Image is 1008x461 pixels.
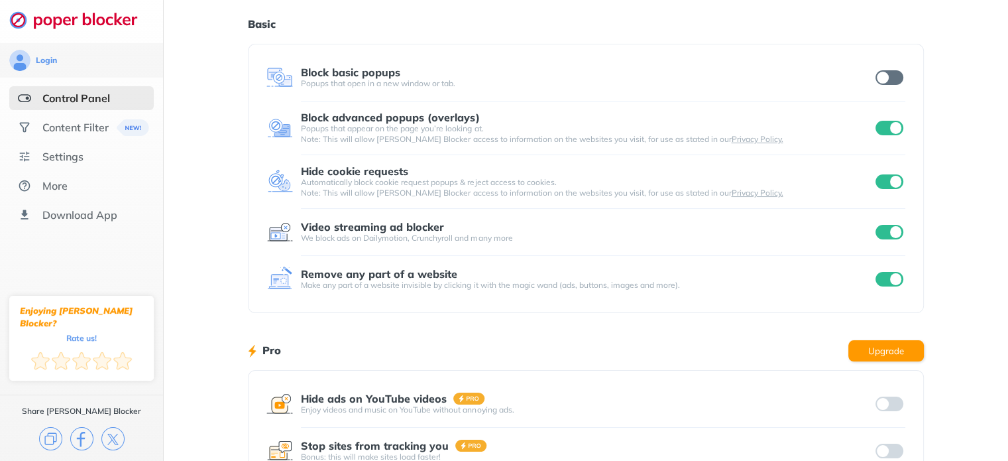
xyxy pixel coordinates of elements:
[22,406,141,417] div: Share [PERSON_NAME] Blocker
[248,15,923,33] h1: Basic
[266,219,293,245] img: feature icon
[20,304,143,330] div: Enjoying [PERSON_NAME] Blocker?
[101,427,125,450] img: x.svg
[301,165,408,177] div: Hide cookie requests
[36,55,57,66] div: Login
[301,280,872,291] div: Make any part of a website invisible by clicking it with the magic wand (ads, buttons, images and...
[453,393,485,405] img: pro-badge.svg
[266,115,293,141] img: feature icon
[731,188,783,198] a: Privacy Policy.
[248,343,256,359] img: lighting bolt
[42,208,117,222] div: Download App
[731,134,783,144] a: Privacy Policy.
[301,78,872,89] div: Popups that open in a new window or tab.
[848,340,924,362] button: Upgrade
[301,440,449,452] div: Stop sites from tracking you
[117,119,149,136] img: menuBanner.svg
[9,11,152,29] img: logo-webpage.svg
[301,268,457,280] div: Remove any part of a website
[70,427,93,450] img: facebook.svg
[301,111,479,123] div: Block advanced popups (overlays)
[301,221,444,233] div: Video streaming ad blocker
[266,64,293,91] img: feature icon
[455,440,487,452] img: pro-badge.svg
[18,208,31,222] img: download-app.svg
[301,123,872,145] div: Popups that appear on the page you’re looking at. Note: This will allow [PERSON_NAME] Blocker acc...
[42,92,110,105] div: Control Panel
[39,427,62,450] img: copy.svg
[18,92,31,105] img: features-selected.svg
[42,121,109,134] div: Content Filter
[301,233,872,243] div: We block ads on Dailymotion, Crunchyroll and many more
[18,179,31,192] img: about.svg
[301,177,872,198] div: Automatically block cookie request popups & reject access to cookies. Note: This will allow [PERS...
[266,266,293,293] img: feature icon
[301,405,872,415] div: Enjoy videos and music on YouTube without annoying ads.
[42,150,84,163] div: Settings
[301,66,400,78] div: Block basic popups
[9,50,30,71] img: avatar.svg
[42,179,68,192] div: More
[301,393,447,405] div: Hide ads on YouTube videos
[266,168,293,195] img: feature icon
[266,391,293,417] img: feature icon
[262,342,281,359] h1: Pro
[66,335,97,341] div: Rate us!
[18,121,31,134] img: social.svg
[18,150,31,163] img: settings.svg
